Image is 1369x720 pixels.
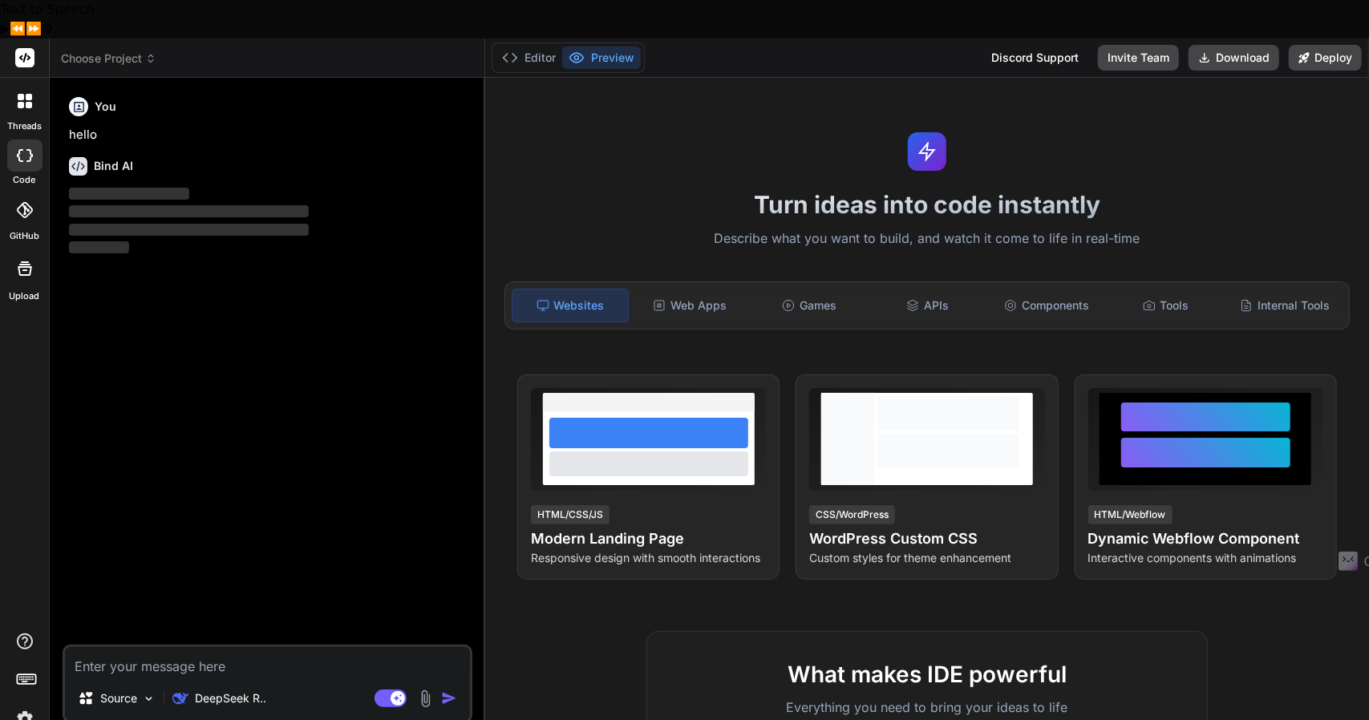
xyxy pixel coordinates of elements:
p: hello [69,126,469,144]
div: Internal Tools [1227,289,1343,322]
h4: Dynamic Webflow Component [1088,528,1323,550]
p: Describe what you want to build, and watch it come to life in real-time [495,229,1359,249]
div: Discord Support [982,45,1088,71]
img: Pick Models [142,692,156,706]
label: GitHub [10,229,39,243]
div: Games [751,289,866,322]
p: Everything you need to bring your ideas to life [673,698,1181,717]
label: threads [7,119,42,133]
div: CSS/WordPress [809,505,895,524]
div: Web Apps [632,289,747,322]
label: Upload [10,289,40,303]
h6: Bind AI [94,158,133,174]
p: Responsive design with smooth interactions [531,550,766,566]
button: Previous [10,19,26,38]
span: ‌ [69,241,129,253]
div: Tools [1108,289,1223,322]
div: Components [989,289,1104,322]
h6: You [95,99,116,115]
label: code [14,173,36,187]
div: Websites [512,289,629,322]
div: APIs [870,289,986,322]
button: Download [1189,45,1279,71]
img: icon [441,690,457,706]
button: Preview [562,47,641,69]
h4: Modern Landing Page [531,528,766,550]
h4: WordPress Custom CSS [809,528,1044,550]
h2: What makes IDE powerful [673,657,1181,691]
div: HTML/Webflow [1088,505,1173,524]
span: ‌ [69,224,309,236]
p: Interactive components with animations [1088,550,1323,566]
img: DeepSeek R1 (671B-Full) [172,690,188,706]
p: Source [100,690,137,706]
span: ‌ [69,188,189,200]
img: attachment [416,690,435,708]
button: Deploy [1289,45,1362,71]
div: HTML/CSS/JS [531,505,610,524]
button: Forward [26,19,42,38]
span: Choose Project [61,51,156,67]
button: Editor [496,47,562,69]
button: Invite Team [1098,45,1179,71]
span: ‌ [69,205,309,217]
button: Settings [42,19,53,38]
p: Custom styles for theme enhancement [809,550,1044,566]
p: DeepSeek R.. [195,690,266,706]
h1: Turn ideas into code instantly [495,190,1359,219]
